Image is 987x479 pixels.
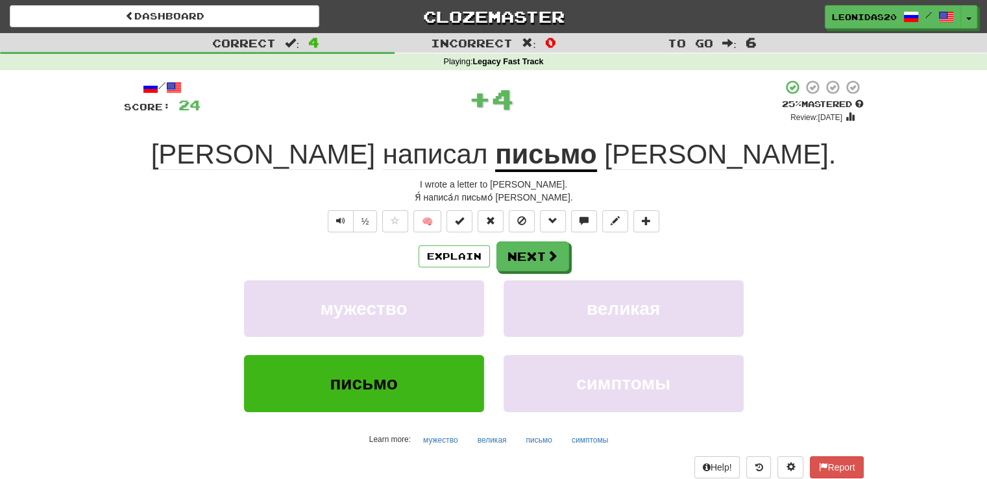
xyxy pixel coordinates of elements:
button: Next [496,241,569,271]
button: симптомы [565,430,615,450]
a: Clozemaster [339,5,648,28]
span: [PERSON_NAME] [604,139,828,170]
button: Discuss sentence (alt+u) [571,210,597,232]
button: письмо [518,430,559,450]
a: Dashboard [10,5,319,27]
span: Incorrect [431,36,513,49]
span: великая [587,299,660,319]
span: 4 [308,34,319,50]
strong: Legacy Fast Track [472,57,543,66]
span: 6 [746,34,757,50]
span: 24 [178,97,201,113]
span: мужество [320,299,407,319]
div: Я́ написа́л письмо́ [PERSON_NAME]. [124,191,864,204]
span: 25 % [782,99,801,109]
button: Favorite sentence (alt+f) [382,210,408,232]
button: Ignore sentence (alt+i) [509,210,535,232]
div: Text-to-speech controls [325,210,378,232]
div: Mastered [782,99,864,110]
button: ½ [353,210,378,232]
span: [PERSON_NAME] [151,139,375,170]
span: Score: [124,101,171,112]
span: + [469,79,491,118]
span: письмо [330,373,397,393]
button: мужество [244,280,484,337]
button: Round history (alt+y) [746,456,771,478]
button: Report [810,456,863,478]
button: Set this sentence to 100% Mastered (alt+m) [446,210,472,232]
button: Help! [694,456,740,478]
button: симптомы [504,355,744,411]
span: : [522,38,536,49]
button: Play sentence audio (ctl+space) [328,210,354,232]
span: 4 [491,82,514,115]
span: . [597,139,836,170]
button: великая [470,430,514,450]
button: мужество [416,430,465,450]
button: 🧠 [413,210,441,232]
span: Correct [212,36,276,49]
button: Add to collection (alt+a) [633,210,659,232]
span: / [925,10,932,19]
small: Learn more: [369,435,411,444]
button: письмо [244,355,484,411]
button: Reset to 0% Mastered (alt+r) [478,210,504,232]
u: письмо [495,139,597,172]
button: великая [504,280,744,337]
div: / [124,79,201,95]
div: I wrote a letter to [PERSON_NAME]. [124,178,864,191]
button: Edit sentence (alt+d) [602,210,628,232]
span: симптомы [576,373,670,393]
button: Grammar (alt+g) [540,210,566,232]
span: : [722,38,737,49]
span: leonidas20 [832,11,897,23]
small: Review: [DATE] [790,113,842,122]
button: Explain [419,245,490,267]
span: : [285,38,299,49]
span: написал [383,139,488,170]
a: leonidas20 / [825,5,961,29]
span: 0 [545,34,556,50]
span: To go [668,36,713,49]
